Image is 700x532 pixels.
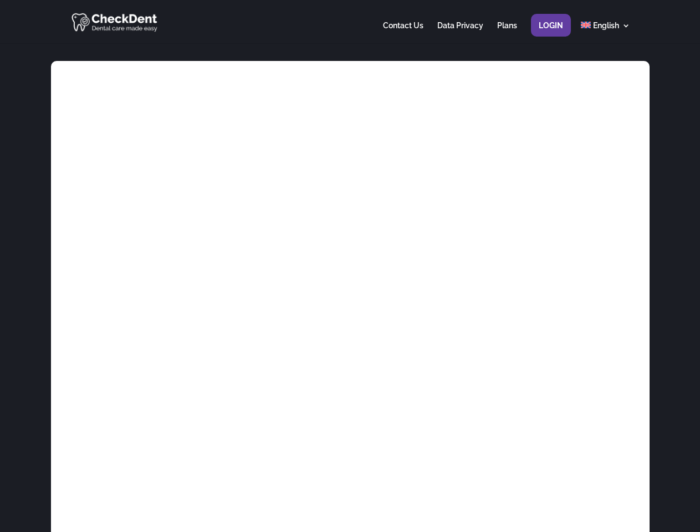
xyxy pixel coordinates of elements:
[383,22,423,43] a: Contact Us
[539,22,563,43] a: Login
[581,22,630,43] a: English
[497,22,517,43] a: Plans
[71,11,159,33] img: CheckDent AI
[593,21,619,30] span: English
[437,22,483,43] a: Data Privacy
